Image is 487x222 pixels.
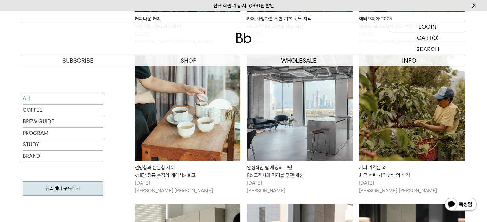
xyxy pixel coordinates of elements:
[133,55,244,66] a: SHOP
[247,164,353,179] div: 안정적인 팀 세팅의 고민 Bb 고객사와 머리를 맞댄 세션
[23,127,103,139] a: PROGRAM
[213,3,274,9] a: 신규 회원 가입 시 3,000원 할인
[444,197,477,212] img: 카카오톡 채널 1:1 채팅 버튼
[418,21,437,32] p: LOGIN
[391,21,465,32] a: LOGIN
[23,55,133,66] a: SUBSCRIBE
[354,55,465,66] p: INFO
[359,55,465,161] img: 커피 가격은 왜최근 커피 가격 상승의 배경
[135,55,240,161] img: 선명함과 은은함 사이 <대만 징롱 농장의 게이샤> 회고
[359,164,465,179] div: 커피 가격은 왜 최근 커피 가격 상승의 배경
[359,179,465,195] p: [DATE] [PERSON_NAME] [PERSON_NAME]
[359,55,465,195] a: 커피 가격은 왜최근 커피 가격 상승의 배경 커피 가격은 왜최근 커피 가격 상승의 배경 [DATE][PERSON_NAME] [PERSON_NAME]
[135,164,240,179] div: 선명함과 은은함 사이 <대만 징롱 농장의 게이샤> 회고
[432,32,439,43] p: (0)
[247,179,353,195] p: [DATE] [PERSON_NAME]
[247,55,353,195] a: 안정적인 팀 세팅의 고민 Bb 고객사와 머리를 맞댄 세션 안정적인 팀 세팅의 고민Bb 고객사와 머리를 맞댄 세션 [DATE][PERSON_NAME]
[236,33,251,43] img: 로고
[416,43,439,55] p: SEARCH
[417,32,432,43] p: CART
[391,32,465,43] a: CART (0)
[135,55,240,195] a: 선명함과 은은함 사이 <대만 징롱 농장의 게이샤> 회고 선명함과 은은함 사이<대만 징롱 농장의 게이샤> 회고 [DATE][PERSON_NAME] [PERSON_NAME]
[244,55,354,66] p: WHOLESALE
[23,93,103,104] a: ALL
[23,150,103,162] a: BRAND
[23,139,103,150] a: STUDY
[247,55,353,161] img: 안정적인 팀 세팅의 고민 Bb 고객사와 머리를 맞댄 세션
[23,116,103,127] a: BREW GUIDE
[23,104,103,116] a: COFFEE
[23,181,103,195] a: 뉴스레터 구독하기
[135,179,240,195] p: [DATE] [PERSON_NAME] [PERSON_NAME]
